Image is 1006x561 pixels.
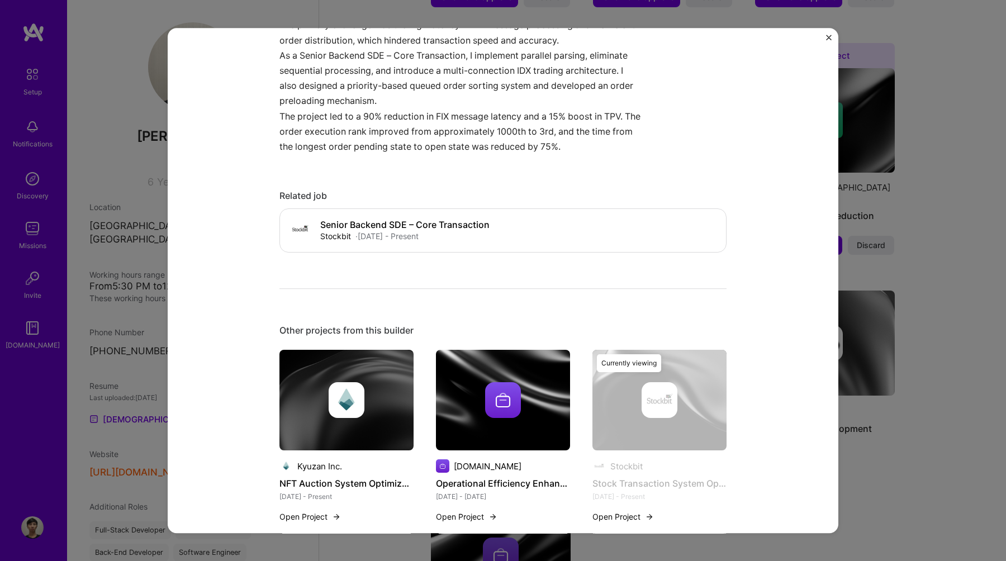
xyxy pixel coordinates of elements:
img: cover [592,350,727,450]
img: Company logo [289,218,311,240]
h4: NFT Auction System Optimization [279,476,414,491]
div: [DOMAIN_NAME] [454,460,521,472]
div: Stockbit [320,230,351,242]
button: Open Project [436,511,497,522]
p: The primary challenge was the high latency in FIX message processing and inefficient order distri... [279,18,643,48]
div: Kyuzan Inc. [297,460,342,472]
p: The project led to a 90% reduction in FIX message latency and a 15% boost in TPV. The order execu... [279,109,643,155]
div: Other projects from this builder [279,325,727,336]
div: · [DATE] - Present [355,230,419,242]
div: Related job [279,190,727,202]
p: As a Senior Backend SDE – Core Transaction, I implement parallel parsing, eliminate sequential pr... [279,48,643,109]
img: Company logo [279,459,293,473]
img: cover [279,350,414,450]
button: Close [826,35,832,46]
h4: Operational Efficiency Enhancement [436,476,570,491]
img: cover [436,350,570,450]
div: [DATE] - Present [279,491,414,502]
div: [DATE] - [DATE] [436,491,570,502]
button: Open Project [592,511,654,522]
img: arrow-right [488,512,497,521]
img: arrow-right [332,512,341,521]
img: arrow-right [645,512,654,521]
h4: Senior Backend SDE – Core Transaction [320,220,490,230]
img: Company logo [329,382,364,418]
button: Open Project [279,511,341,522]
img: Company logo [436,459,449,473]
img: Company logo [485,382,521,418]
div: Currently viewing [597,354,661,372]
